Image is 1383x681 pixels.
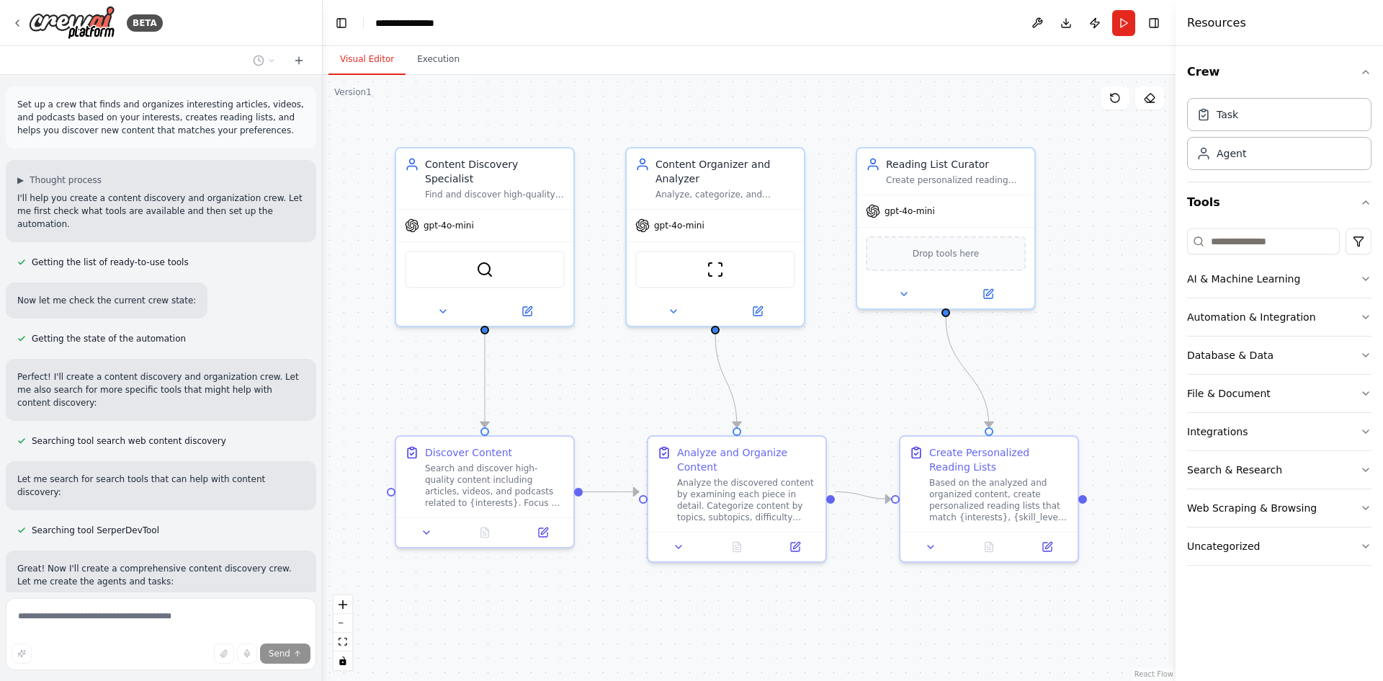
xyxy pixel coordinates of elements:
button: Database & Data [1187,337,1371,374]
button: Start a new chat [287,52,310,69]
div: Reading List CuratorCreate personalized reading lists and content recommendations based on {inter... [856,147,1036,310]
div: Task [1217,107,1238,122]
span: ▶ [17,174,24,186]
div: React Flow controls [334,595,352,670]
div: Content Organizer and AnalyzerAnalyze, categorize, and organize discovered content based on {inte... [625,147,805,327]
span: Getting the state of the automation [32,333,186,344]
h4: Resources [1187,14,1246,32]
div: AI & Machine Learning [1187,272,1300,286]
span: Searching tool search web content discovery [32,435,226,447]
button: Web Scraping & Browsing [1187,489,1371,527]
span: Send [269,648,290,659]
button: Automation & Integration [1187,298,1371,336]
button: Click to speak your automation idea [237,644,257,664]
img: SerperDevTool [476,261,493,278]
button: Tools [1187,182,1371,223]
div: Discover Content [425,445,512,460]
button: No output available [455,524,516,541]
div: Analyze and Organize ContentAnalyze the discovered content by examining each piece in detail. Cat... [647,435,827,563]
button: No output available [707,538,768,556]
button: Open in side panel [486,303,568,320]
div: Automation & Integration [1187,310,1316,324]
div: Tools [1187,223,1371,577]
p: Set up a crew that finds and organizes interesting articles, videos, and podcasts based on your i... [17,98,305,137]
button: Switch to previous chat [247,52,282,69]
div: Analyze, categorize, and organize discovered content based on {interests} and {content_types}. Cr... [655,189,795,200]
div: Analyze and Organize Content [677,445,817,474]
div: Content Discovery SpecialistFind and discover high-quality articles, videos, and podcasts based o... [395,147,575,327]
span: Drop tools here [913,246,980,261]
div: Uncategorized [1187,539,1260,553]
div: Find and discover high-quality articles, videos, and podcasts based on {interests} and {preferenc... [425,189,565,200]
div: Analyze the discovered content by examining each piece in detail. Categorize content by topics, s... [677,477,817,523]
div: Web Scraping & Browsing [1187,501,1317,515]
button: Crew [1187,52,1371,92]
div: Content Discovery Specialist [425,157,565,186]
button: Integrations [1187,413,1371,450]
div: Database & Data [1187,348,1274,362]
div: Reading List Curator [886,157,1026,172]
g: Edge from 22713480-61e5-4e89-996d-c081299ab087 to 4b3fd88e-6836-4289-87fe-5f875e4f7819 [478,317,492,427]
div: BETA [127,14,163,32]
span: gpt-4o-mini [885,205,935,217]
a: React Flow attribution [1134,670,1173,678]
div: Create Personalized Reading Lists [929,445,1069,474]
span: Thought process [30,174,102,186]
p: I'll help you create a content discovery and organization crew. Let me first check what tools are... [17,192,305,231]
g: Edge from fd4b5484-0134-459c-b597-60053d24097e to 1a36e001-0f64-409a-82d7-39d77c26d833 [939,317,996,427]
button: zoom in [334,595,352,614]
button: Open in side panel [1022,538,1072,556]
button: Execution [406,45,471,75]
button: Hide right sidebar [1144,13,1164,33]
p: Let me search for search tools that can help with content discovery: [17,473,305,499]
g: Edge from 536bd8e4-dc5c-461f-95fc-3d5ae5522140 to 36e1ee2d-a0b5-4df3-a430-f62909953320 [708,334,744,427]
button: Upload files [214,644,234,664]
button: Improve this prompt [12,644,32,664]
button: ▶Thought process [17,174,102,186]
nav: breadcrumb [375,16,434,30]
div: File & Document [1187,386,1271,401]
g: Edge from 4b3fd88e-6836-4289-87fe-5f875e4f7819 to 36e1ee2d-a0b5-4df3-a430-f62909953320 [583,485,639,499]
button: Open in side panel [717,303,798,320]
g: Edge from 36e1ee2d-a0b5-4df3-a430-f62909953320 to 1a36e001-0f64-409a-82d7-39d77c26d833 [835,485,891,507]
button: Open in side panel [770,538,820,556]
button: Open in side panel [947,285,1029,303]
span: gpt-4o-mini [424,220,474,231]
span: Getting the list of ready-to-use tools [32,257,189,268]
img: Logo [29,6,115,40]
div: Create personalized reading lists and content recommendations based on {interests}, {skill_level}... [886,174,1026,186]
div: Integrations [1187,424,1248,439]
div: Create Personalized Reading ListsBased on the analyzed and organized content, create personalized... [899,435,1079,563]
button: Search & Research [1187,451,1371,489]
div: Based on the analyzed and organized content, create personalized reading lists that match {intere... [929,477,1069,523]
button: Uncategorized [1187,528,1371,565]
div: Agent [1217,146,1246,161]
button: Open in side panel [518,524,568,541]
div: Version 1 [334,86,372,98]
div: Content Organizer and Analyzer [655,157,795,186]
button: No output available [959,538,1020,556]
button: zoom out [334,614,352,633]
div: Search & Research [1187,463,1282,477]
img: ScrapeWebsiteTool [707,261,724,278]
div: Crew [1187,92,1371,182]
div: Discover ContentSearch and discover high-quality content including articles, videos, and podcasts... [395,435,575,548]
span: Searching tool SerperDevTool [32,525,159,536]
span: gpt-4o-mini [654,220,704,231]
button: fit view [334,633,352,651]
button: Hide left sidebar [331,13,352,33]
p: Great! Now I'll create a comprehensive content discovery crew. Let me create the agents and tasks: [17,562,305,588]
p: Perfect! I'll create a content discovery and organization crew. Let me also search for more speci... [17,370,305,409]
button: Send [260,644,310,664]
button: Visual Editor [328,45,406,75]
p: Now let me check the current crew state: [17,294,196,307]
button: toggle interactivity [334,651,352,670]
div: Search and discover high-quality content including articles, videos, and podcasts related to {int... [425,463,565,509]
button: AI & Machine Learning [1187,260,1371,298]
button: File & Document [1187,375,1371,412]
